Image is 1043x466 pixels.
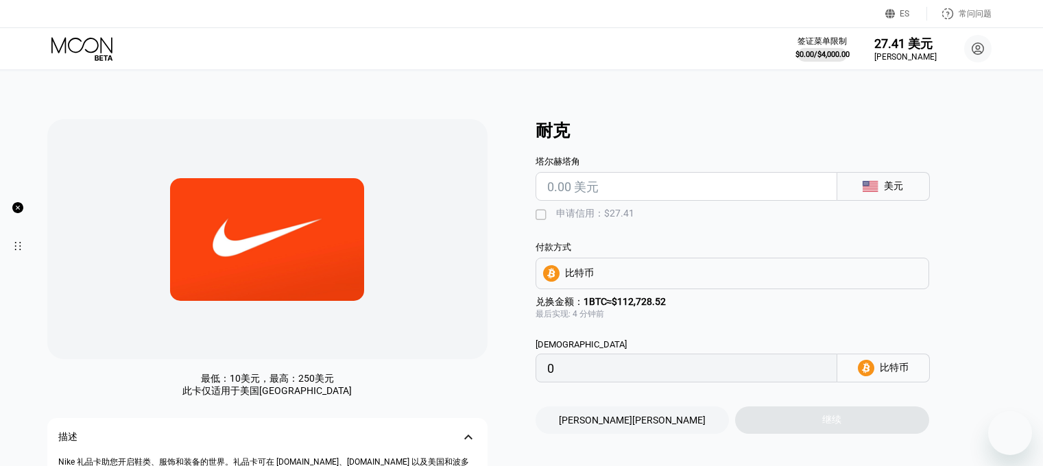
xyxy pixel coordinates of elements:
[885,7,927,21] div: ES
[874,52,937,62] font: [PERSON_NAME]
[536,309,571,319] font: 最后实现:
[798,36,847,62] div: 签证菜单限制$0.00/$4,000.00
[559,415,706,426] font: [PERSON_NAME][PERSON_NAME]
[58,431,77,442] font: 描述
[536,296,584,307] font: 兑换金额：
[880,362,909,373] font: 比特币
[607,296,612,307] font: ≈
[573,309,604,319] font: 4 分钟前
[795,50,814,59] font: $0.00
[460,429,477,445] font: 󰅀
[556,208,634,219] font: 申请信用：$27.41
[874,36,937,62] div: 27.41 美元[PERSON_NAME]
[959,9,992,19] font: 常问问题
[927,7,992,21] div: 常问问题
[884,180,903,191] font: 美元
[547,173,826,200] input: 0.00 美元
[536,406,730,434] div: [PERSON_NAME][PERSON_NAME]
[988,411,1032,455] iframe: 启动消息传送窗口的按钮
[589,296,607,307] font: BTC
[584,296,589,307] font: 1
[536,242,571,252] font: 付款方式
[182,385,240,396] font: 此卡仅适用于
[260,373,298,384] font: ，最高：
[298,373,334,384] font: 250美元
[536,339,627,349] font: [DEMOGRAPHIC_DATA]
[536,208,547,222] font: 
[817,50,850,59] font: $4,000.00
[230,373,260,384] font: 10美元
[900,9,909,19] font: ES
[798,36,847,46] font: 签证菜单限制
[536,121,570,140] font: 耐克
[874,36,933,51] font: 27.41 美元
[814,50,817,59] font: /
[612,296,666,307] font: $112,728.52
[201,373,230,384] font: 最低：
[240,385,352,396] font: 美国[GEOGRAPHIC_DATA]
[536,156,580,167] font: 塔尔赫塔角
